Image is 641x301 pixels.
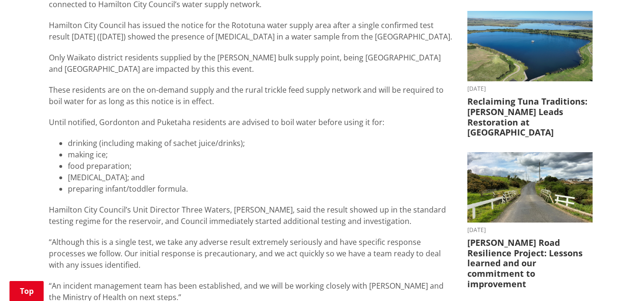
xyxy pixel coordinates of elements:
[9,281,44,301] a: Top
[49,19,453,42] p: Hamilton City Council has issued the notice for the Rototuna water supply area after a single con...
[467,86,593,92] time: [DATE]
[467,97,593,137] h3: Reclaiming Tuna Traditions: [PERSON_NAME] Leads Restoration at [GEOGRAPHIC_DATA]
[68,172,453,183] li: [MEDICAL_DATA]; and
[467,152,593,223] img: PR-21222 Huia Road Relience Munro Road Bridge
[467,227,593,233] time: [DATE]
[68,160,453,172] li: food preparation;
[49,84,453,107] p: These residents are on the on-demand supply and the rural trickle feed supply network and will be...
[467,11,593,138] a: [DATE] Reclaiming Tuna Traditions: [PERSON_NAME] Leads Restoration at [GEOGRAPHIC_DATA]
[49,52,441,74] span: Only Waikato district residents supplied by the [PERSON_NAME] bulk supply point, being [GEOGRAPHI...
[597,261,632,295] iframe: Messenger Launcher
[68,149,453,160] li: making ice;
[49,204,453,227] p: Hamilton City Council’s Unit Director Three Waters, [PERSON_NAME], said the result showed up in t...
[68,183,453,194] li: preparing infant/toddler formula.
[68,137,453,149] li: drinking (including making of sachet juice/drinks);
[467,238,593,289] h3: [PERSON_NAME] Road Resilience Project: Lessons learned and our commitment to improvement
[49,236,453,271] p: “Although this is a single test, we take any adverse result extremely seriously and have specific...
[49,117,453,128] p: Until notified, Gordonton and Puketaha residents are advised to boil water before using it for:
[467,152,593,289] a: [DATE] [PERSON_NAME] Road Resilience Project: Lessons learned and our commitment to improvement
[467,11,593,82] img: Lake Waahi (Lake Puketirini in the foreground)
